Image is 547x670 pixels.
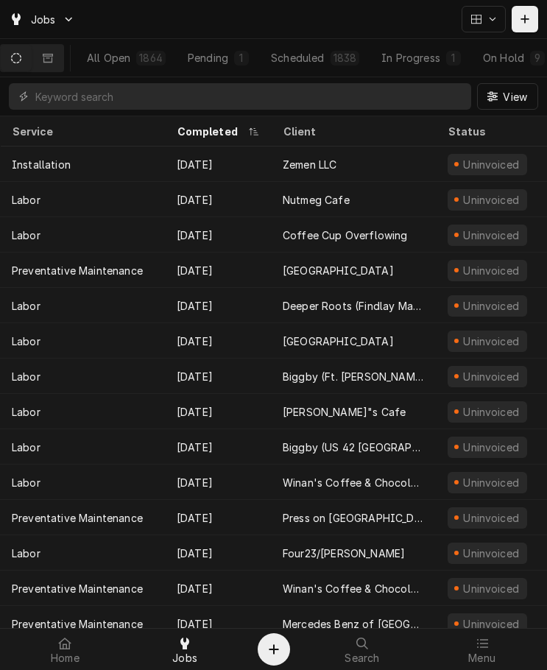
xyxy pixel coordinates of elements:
[283,581,424,596] div: Winan's Coffee & Chocolate ([STREET_ADDRESS])
[12,616,143,632] div: Preventative Maintenance
[31,12,56,27] span: Jobs
[12,157,71,172] div: Installation
[283,263,394,278] div: [GEOGRAPHIC_DATA]
[283,475,424,490] div: Winan's Coffee & Chocolate ([STREET_ADDRESS])
[462,546,521,561] div: Uninvoiced
[12,298,40,314] div: Labor
[51,652,80,664] span: Home
[165,571,271,606] div: [DATE]
[12,440,40,455] div: Labor
[12,510,143,526] div: Preventative Maintenance
[283,369,424,384] div: Biggby (Ft. [PERSON_NAME])
[462,616,521,632] div: Uninvoiced
[381,50,440,66] div: In Progress
[139,50,163,66] div: 1864
[462,475,521,490] div: Uninvoiced
[477,83,538,110] button: View
[283,334,394,349] div: [GEOGRAPHIC_DATA]
[237,50,246,66] div: 1
[303,632,422,667] a: Search
[283,228,408,243] div: Coffee Cup Overflowing
[12,581,143,596] div: Preventative Maintenance
[283,192,350,208] div: Nutmeg Cafe
[283,404,406,420] div: [PERSON_NAME]"s Cafe
[462,298,521,314] div: Uninvoiced
[12,263,143,278] div: Preventative Maintenance
[12,546,40,561] div: Labor
[165,465,271,500] div: [DATE]
[462,440,521,455] div: Uninvoiced
[500,89,530,105] span: View
[345,652,379,664] span: Search
[283,440,424,455] div: Biggby (US 42 [GEOGRAPHIC_DATA])
[462,334,521,349] div: Uninvoiced
[462,192,521,208] div: Uninvoiced
[449,50,458,66] div: 1
[533,50,542,66] div: 9
[165,323,271,359] div: [DATE]
[483,50,524,66] div: On Hold
[165,500,271,535] div: [DATE]
[283,616,424,632] div: Mercedes Benz of [GEOGRAPHIC_DATA][PERSON_NAME]
[165,429,271,465] div: [DATE]
[12,124,150,139] div: Service
[165,535,271,571] div: [DATE]
[258,633,290,666] button: Create Object
[462,581,521,596] div: Uninvoiced
[188,50,228,66] div: Pending
[462,157,521,172] div: Uninvoiced
[172,652,197,664] span: Jobs
[283,124,421,139] div: Client
[165,288,271,323] div: [DATE]
[165,217,271,253] div: [DATE]
[165,606,271,641] div: [DATE]
[165,147,271,182] div: [DATE]
[283,298,424,314] div: Deeper Roots (Findlay Market)
[423,632,541,667] a: Menu
[468,652,495,664] span: Menu
[462,263,521,278] div: Uninvoiced
[271,50,324,66] div: Scheduled
[35,83,464,110] input: Keyword search
[283,510,424,526] div: Press on [GEOGRAPHIC_DATA]
[462,510,521,526] div: Uninvoiced
[12,228,40,243] div: Labor
[462,369,521,384] div: Uninvoiced
[165,182,271,217] div: [DATE]
[462,404,521,420] div: Uninvoiced
[12,369,40,384] div: Labor
[283,546,405,561] div: Four23/[PERSON_NAME]
[12,404,40,420] div: Labor
[126,632,244,667] a: Jobs
[462,228,521,243] div: Uninvoiced
[283,157,336,172] div: Zemen LLC
[12,334,40,349] div: Labor
[165,394,271,429] div: [DATE]
[12,192,40,208] div: Labor
[334,50,357,66] div: 1838
[6,632,124,667] a: Home
[177,124,244,139] div: Completed
[12,475,40,490] div: Labor
[3,7,81,32] a: Go to Jobs
[87,50,130,66] div: All Open
[165,253,271,288] div: [DATE]
[165,359,271,394] div: [DATE]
